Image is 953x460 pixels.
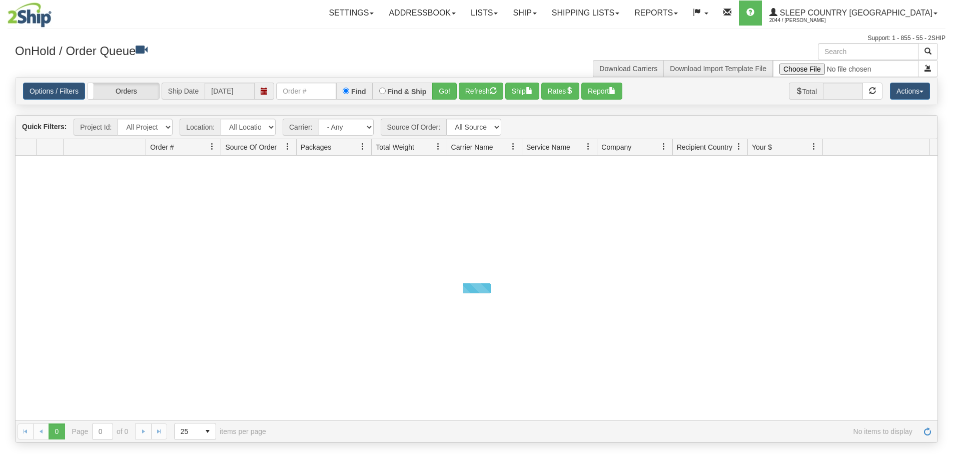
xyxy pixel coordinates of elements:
a: Addressbook [381,1,463,26]
a: Shipping lists [544,1,627,26]
div: grid toolbar [16,116,937,139]
button: Actions [890,83,930,100]
iframe: chat widget [930,179,952,281]
span: Location: [180,119,221,136]
a: Carrier Name filter column settings [505,138,522,155]
span: select [200,423,216,439]
span: Source Of Order: [381,119,447,136]
input: Search [818,43,918,60]
span: Carrier: [283,119,319,136]
img: logo2044.jpg [8,3,52,28]
label: Find [351,88,366,95]
span: Carrier Name [451,142,493,152]
a: Order # filter column settings [204,138,221,155]
span: Packages [301,142,331,152]
span: Order # [150,142,174,152]
span: Total Weight [376,142,414,152]
a: Refresh [919,423,935,439]
div: Support: 1 - 855 - 55 - 2SHIP [8,34,945,43]
button: Report [581,83,622,100]
button: Search [918,43,938,60]
span: Project Id: [74,119,118,136]
a: Packages filter column settings [354,138,371,155]
a: Options / Filters [23,83,85,100]
span: Total [789,83,823,100]
span: items per page [174,423,266,440]
label: Quick Filters: [22,122,67,132]
label: Find & Ship [388,88,427,95]
button: Go! [432,83,457,100]
a: Reports [627,1,685,26]
a: Source Of Order filter column settings [279,138,296,155]
span: 2044 / [PERSON_NAME] [769,16,844,26]
button: Rates [541,83,580,100]
a: Lists [463,1,505,26]
span: Service Name [526,142,570,152]
span: 25 [181,426,194,436]
a: Total Weight filter column settings [430,138,447,155]
a: Recipient Country filter column settings [730,138,747,155]
button: Refresh [459,83,503,100]
button: Ship [505,83,539,100]
a: Ship [505,1,544,26]
input: Import [773,60,918,77]
a: Settings [321,1,381,26]
span: Page of 0 [72,423,129,440]
a: Sleep Country [GEOGRAPHIC_DATA] 2044 / [PERSON_NAME] [762,1,945,26]
span: Recipient Country [677,142,732,152]
a: Download Carriers [599,65,657,73]
a: Company filter column settings [655,138,672,155]
span: Page 0 [49,423,65,439]
a: Your $ filter column settings [805,138,822,155]
h3: OnHold / Order Queue [15,43,469,58]
input: Order # [276,83,336,100]
span: No items to display [280,427,912,435]
span: Source Of Order [225,142,277,152]
span: Company [601,142,631,152]
span: Sleep Country [GEOGRAPHIC_DATA] [777,9,932,17]
span: Ship Date [162,83,205,100]
label: Orders [88,83,159,99]
span: Your $ [752,142,772,152]
span: Page sizes drop down [174,423,216,440]
a: Download Import Template File [670,65,766,73]
a: Service Name filter column settings [580,138,597,155]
